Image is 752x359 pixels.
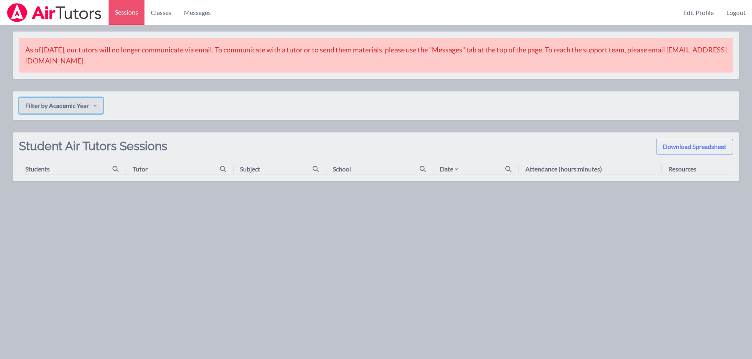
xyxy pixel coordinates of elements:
h2: Student Air Tutors Sessions [19,139,167,164]
div: Students [25,164,50,174]
div: Resources [668,164,696,174]
div: School [333,164,351,174]
span: Messages [184,8,211,17]
div: Tutor [133,164,148,174]
img: Airtutors Logo [6,3,102,22]
button: Filter by Academic Year [19,98,103,113]
div: As of [DATE], our tutors will no longer communicate via email. To communicate with a tutor or to ... [19,38,733,73]
div: Date [440,164,459,174]
button: Download Spreadsheet [656,139,733,154]
div: Attendance (hours:minutes) [525,164,602,174]
div: Subject [240,164,260,174]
